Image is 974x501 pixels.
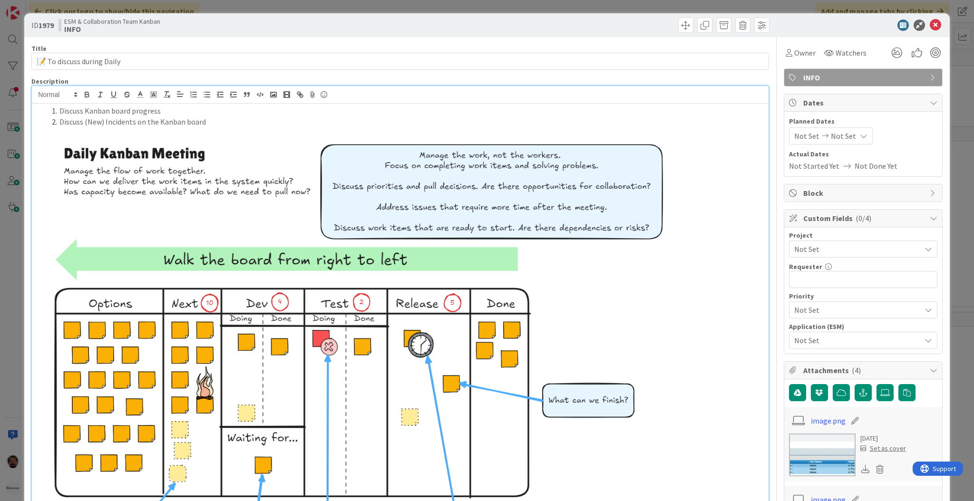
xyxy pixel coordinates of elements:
span: Dates [803,97,925,108]
b: 1979 [39,20,54,30]
span: ( 0/4 ) [856,213,871,223]
span: Owner [794,47,816,58]
span: Block [803,187,925,199]
span: Not Started Yet [789,160,839,172]
div: [DATE] [860,434,906,443]
span: Discuss (New) Incidents on the Kanban board [59,117,206,126]
div: Project [789,232,937,239]
label: Requester [789,262,822,271]
span: Attachments [803,365,925,376]
span: Support [20,1,43,13]
div: Priority [789,293,937,299]
div: Application (ESM) [789,323,937,330]
span: Not Done Yet [855,160,897,172]
span: Not Set [794,242,916,256]
label: Title [31,44,47,53]
div: Set as cover [860,443,906,453]
span: Not Set [794,303,916,317]
span: Watchers [836,47,867,58]
span: ID [31,19,54,31]
b: INFO [64,25,160,33]
span: INFO [803,72,925,83]
span: ( 4 ) [852,366,861,375]
span: Discuss Kanban board progress [59,106,161,116]
span: Description [31,77,68,86]
span: Not Set [794,130,819,142]
div: Download [860,463,871,475]
a: image.png [811,415,846,426]
span: ESM & Collaboration Team Kanban [64,18,160,25]
span: Custom Fields [803,212,925,224]
span: Not Set [794,334,916,347]
span: Actual Dates [789,149,937,159]
span: Planned Dates [789,116,937,126]
span: Not Set [831,130,856,142]
input: type card name here... [31,53,769,70]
